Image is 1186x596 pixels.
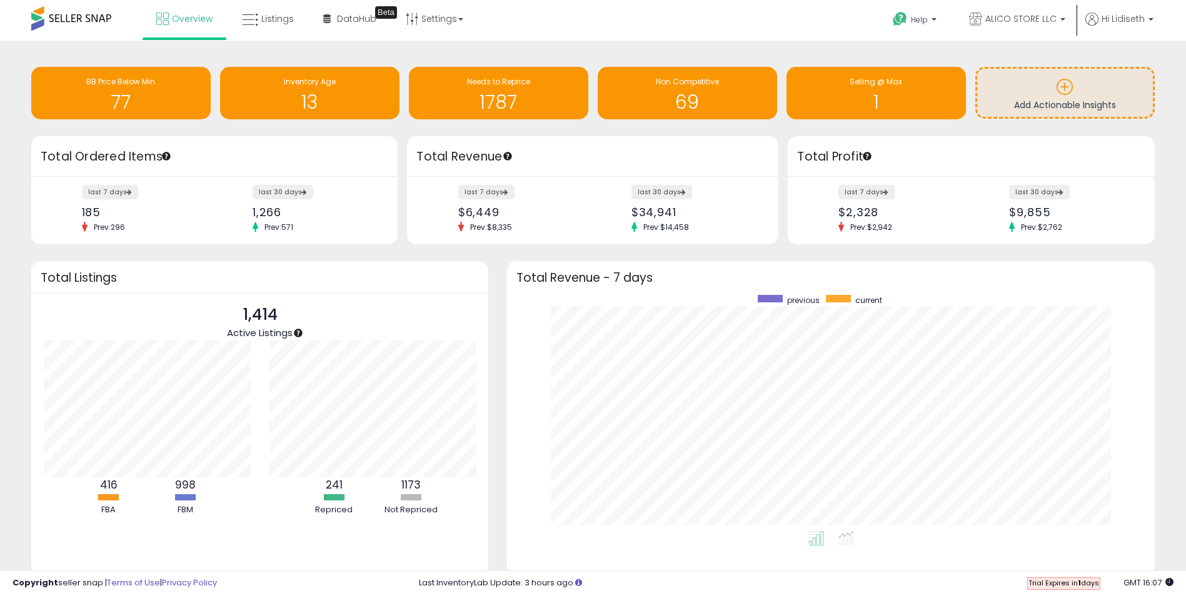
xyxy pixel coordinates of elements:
[41,148,388,166] h3: Total Ordered Items
[162,577,217,589] a: Privacy Policy
[985,12,1057,25] span: ALICO STORE LLC
[1028,578,1099,588] span: Trial Expires in days
[631,185,692,199] label: last 30 days
[458,206,584,219] div: $6,449
[296,504,371,516] div: Repriced
[13,577,58,589] strong: Copyright
[86,76,155,87] span: BB Price Below Min
[284,76,336,87] span: Inventory Age
[253,206,376,219] div: 1,266
[172,12,213,25] span: Overview
[161,151,172,162] div: Tooltip anchor
[261,12,294,25] span: Listings
[100,477,118,492] b: 416
[107,577,160,589] a: Terms of Use
[326,477,343,492] b: 241
[1123,577,1173,589] span: 2025-09-10 16:07 GMT
[855,295,882,305] span: current
[883,2,949,41] a: Help
[253,185,313,199] label: last 30 days
[41,273,479,282] h3: Total Listings
[467,76,530,87] span: Needs to Reprice
[892,11,908,27] i: Get Help
[637,222,695,232] span: Prev: $14,458
[258,222,299,232] span: Prev: 571
[175,477,196,492] b: 998
[220,67,400,119] a: Inventory Age 13
[464,222,518,232] span: Prev: $8,335
[502,151,513,162] div: Tooltip anchor
[844,222,898,232] span: Prev: $2,942
[516,273,1145,282] h3: Total Revenue - 7 days
[148,504,223,516] div: FBM
[838,206,962,219] div: $2,328
[850,76,902,87] span: Selling @ Max
[38,92,204,112] h1: 77
[82,206,206,219] div: 185
[604,92,771,112] h1: 69
[293,327,304,339] div: Tooltip anchor
[409,67,588,119] a: Needs to Reprice 1787
[598,67,777,119] a: Non Competitive 69
[1085,12,1153,41] a: Hi Lidiseth
[82,185,138,199] label: last 7 days
[415,92,582,112] h1: 1787
[797,148,1145,166] h3: Total Profit
[977,69,1153,117] a: Add Actionable Insights
[373,504,448,516] div: Not Repriced
[13,577,217,589] div: seller snap | |
[838,185,895,199] label: last 7 days
[227,326,293,339] span: Active Listings
[793,92,960,112] h1: 1
[787,295,820,305] span: previous
[656,76,719,87] span: Non Competitive
[375,6,397,19] div: Tooltip anchor
[227,303,293,327] p: 1,414
[1009,206,1133,219] div: $9,855
[631,206,757,219] div: $34,941
[337,12,376,25] span: DataHub
[862,151,873,162] div: Tooltip anchor
[1015,222,1068,232] span: Prev: $2,762
[31,67,211,119] a: BB Price Below Min 77
[1078,578,1081,588] b: 1
[401,477,421,492] b: 1173
[1009,185,1070,199] label: last 30 days
[1102,12,1145,25] span: Hi Lidiseth
[911,14,928,25] span: Help
[71,504,146,516] div: FBA
[419,577,1173,589] div: Last InventoryLab Update: 3 hours ago.
[786,67,966,119] a: Selling @ Max 1
[458,185,515,199] label: last 7 days
[88,222,131,232] span: Prev: 296
[226,92,393,112] h1: 13
[416,148,769,166] h3: Total Revenue
[575,579,582,587] i: Click here to read more about un-synced listings.
[1014,99,1116,111] span: Add Actionable Insights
